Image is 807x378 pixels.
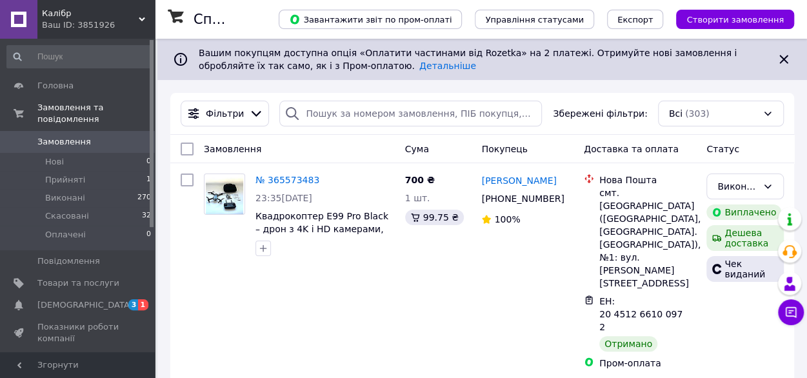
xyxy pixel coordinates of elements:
[146,156,151,168] span: 0
[37,321,119,344] span: Показники роботи компанії
[706,144,739,154] span: Статус
[289,14,452,25] span: Завантажити звіт по пром-оплаті
[45,192,85,204] span: Виконані
[37,136,91,148] span: Замовлення
[138,299,148,310] span: 1
[419,61,476,71] a: Детальніше
[686,15,784,25] span: Створити замовлення
[45,210,89,222] span: Скасовані
[37,299,133,311] span: [DEMOGRAPHIC_DATA]
[676,10,794,29] button: Створити замовлення
[669,107,682,120] span: Всі
[45,229,86,241] span: Оплачені
[37,80,74,92] span: Головна
[617,15,653,25] span: Експорт
[255,211,388,273] a: Квадрокоптер E99 Pro Black – дрон з 4K і HD камерами, FPV, оптичне позиціонування, до 15 хвилин п...
[553,107,647,120] span: Збережені фільтри:
[481,144,527,154] span: Покупець
[146,229,151,241] span: 0
[137,192,151,204] span: 270
[405,144,429,154] span: Cума
[6,45,152,68] input: Пошук
[255,193,312,203] span: 23:35[DATE]
[206,174,243,214] img: Фото товару
[142,210,151,222] span: 32
[37,255,100,267] span: Повідомлення
[405,210,464,225] div: 99.75 ₴
[481,174,556,187] a: [PERSON_NAME]
[599,186,696,290] div: смт. [GEOGRAPHIC_DATA] ([GEOGRAPHIC_DATA], [GEOGRAPHIC_DATA]. [GEOGRAPHIC_DATA]), №1: вул. [PERSO...
[405,193,430,203] span: 1 шт.
[717,179,757,194] div: Виконано
[146,174,151,186] span: 1
[485,15,584,25] span: Управління статусами
[204,174,245,215] a: Фото товару
[778,299,804,325] button: Чат з покупцем
[706,225,784,251] div: Дешева доставка
[706,204,781,220] div: Виплачено
[199,48,737,71] span: Вашим покупцям доступна опція «Оплатити частинами від Rozetka» на 2 платежі. Отримуйте нові замов...
[599,296,682,332] span: ЕН: 20 4512 6610 0972
[479,190,563,208] div: [PHONE_NUMBER]
[685,108,710,119] span: (303)
[128,299,139,310] span: 3
[584,144,679,154] span: Доставка та оплата
[494,214,520,224] span: 100%
[204,144,261,154] span: Замовлення
[42,19,155,31] div: Ваш ID: 3851926
[607,10,664,29] button: Експорт
[475,10,594,29] button: Управління статусами
[37,277,119,289] span: Товари та послуги
[279,101,542,126] input: Пошук за номером замовлення, ПІБ покупця, номером телефону, Email, номером накладної
[279,10,462,29] button: Завантажити звіт по пром-оплаті
[45,174,85,186] span: Прийняті
[37,102,155,125] span: Замовлення та повідомлення
[405,175,435,185] span: 700 ₴
[599,174,696,186] div: Нова Пошта
[255,175,319,185] a: № 365573483
[599,336,657,352] div: Отримано
[194,12,324,27] h1: Список замовлень
[663,14,794,24] a: Створити замовлення
[45,156,64,168] span: Нові
[206,107,244,120] span: Фільтри
[706,256,784,282] div: Чек виданий
[42,8,139,19] span: Калібр
[599,357,696,370] div: Пром-оплата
